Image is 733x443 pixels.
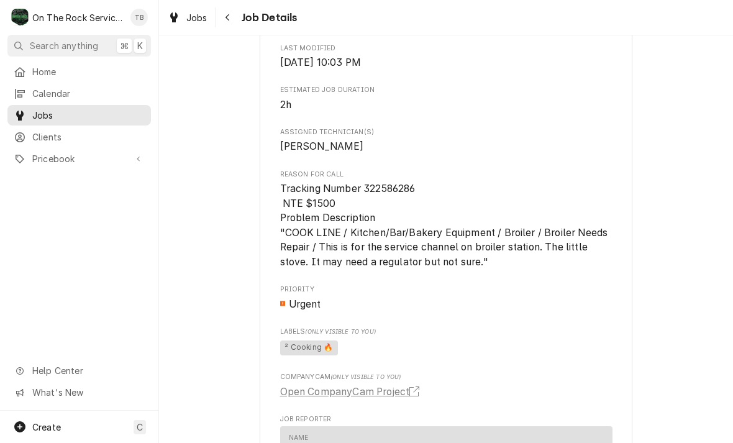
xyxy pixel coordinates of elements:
div: On The Rock Services [32,11,124,24]
span: (Only Visible to You) [305,328,375,335]
span: Estimated Job Duration [280,98,612,112]
div: Todd Brady's Avatar [130,9,148,26]
div: Priority [280,285,612,311]
div: [object Object] [280,372,612,399]
button: Search anything⌘K [7,35,151,57]
span: [PERSON_NAME] [280,140,364,152]
span: [object Object] [280,339,612,357]
span: [object Object] [280,385,612,400]
span: ² Cooking 🔥 [280,340,339,355]
span: Jobs [186,11,207,24]
span: 2h [280,99,291,111]
a: Open CompanyCam Project [280,385,424,400]
a: Jobs [163,7,212,28]
div: [object Object] [280,327,612,357]
span: ⌘ [120,39,129,52]
span: Reason For Call [280,181,612,270]
span: Priority [280,285,612,295]
span: Jobs [32,109,145,122]
span: Priority [280,297,612,312]
span: Reason For Call [280,170,612,180]
span: Create [32,422,61,432]
span: Search anything [30,39,98,52]
a: Go to Help Center [7,360,151,381]
span: (Only Visible to You) [330,373,401,380]
span: Job Details [238,9,298,26]
div: On The Rock Services's Avatar [11,9,29,26]
span: Estimated Job Duration [280,85,612,95]
span: K [137,39,143,52]
span: Tracking Number 322586286 NTE $1500 Problem Description "COOK LINE / Kitchen/Bar/Bakery Equipment... [280,183,611,268]
span: Calendar [32,87,145,100]
a: Home [7,62,151,82]
a: Calendar [7,83,151,104]
a: Go to Pricebook [7,148,151,169]
div: TB [130,9,148,26]
div: Assigned Technician(s) [280,127,612,154]
span: What's New [32,386,143,399]
span: [DATE] 10:03 PM [280,57,361,68]
span: Assigned Technician(s) [280,127,612,137]
div: Urgent [280,297,612,312]
a: Jobs [7,105,151,126]
span: Help Center [32,364,143,377]
span: Clients [32,130,145,144]
span: Job Reporter [280,414,612,424]
a: Go to What's New [7,382,151,403]
span: CompanyCam [280,372,612,382]
span: C [137,421,143,434]
span: Home [32,65,145,78]
div: Reason For Call [280,170,612,270]
div: O [11,9,29,26]
span: Last Modified [280,55,612,70]
div: Last Modified [280,43,612,70]
button: Navigate back [218,7,238,27]
a: Clients [7,127,151,147]
span: Labels [280,327,612,337]
div: Name [289,433,309,443]
span: Pricebook [32,152,126,165]
div: Estimated Job Duration [280,85,612,112]
span: Last Modified [280,43,612,53]
span: Assigned Technician(s) [280,139,612,154]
